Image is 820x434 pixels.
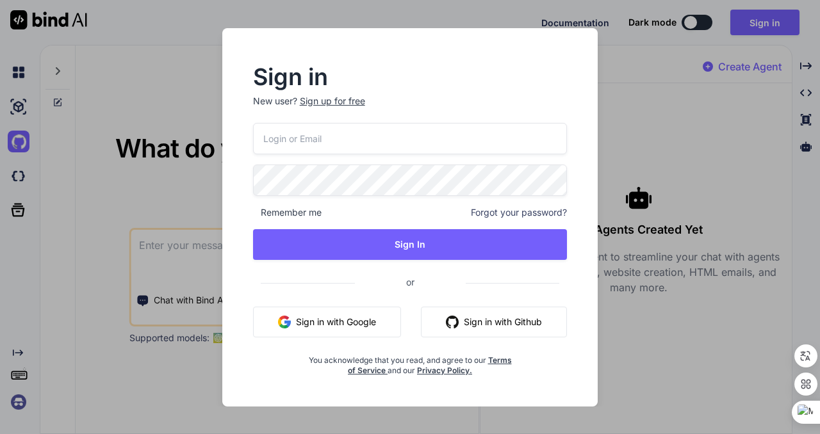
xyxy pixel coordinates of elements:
div: You acknowledge that you read, and agree to our and our [305,348,514,376]
span: or [355,266,466,298]
img: github [446,316,459,328]
a: Terms of Service [348,355,512,375]
button: Sign In [253,229,568,260]
div: Sign up for free [300,95,365,108]
span: Forgot your password? [471,206,567,219]
span: Remember me [253,206,322,219]
h2: Sign in [253,67,568,87]
button: Sign in with Github [421,307,567,337]
button: Sign in with Google [253,307,401,337]
a: Privacy Policy. [417,366,472,375]
input: Login or Email [253,123,568,154]
p: New user? [253,95,568,123]
img: google [278,316,291,328]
